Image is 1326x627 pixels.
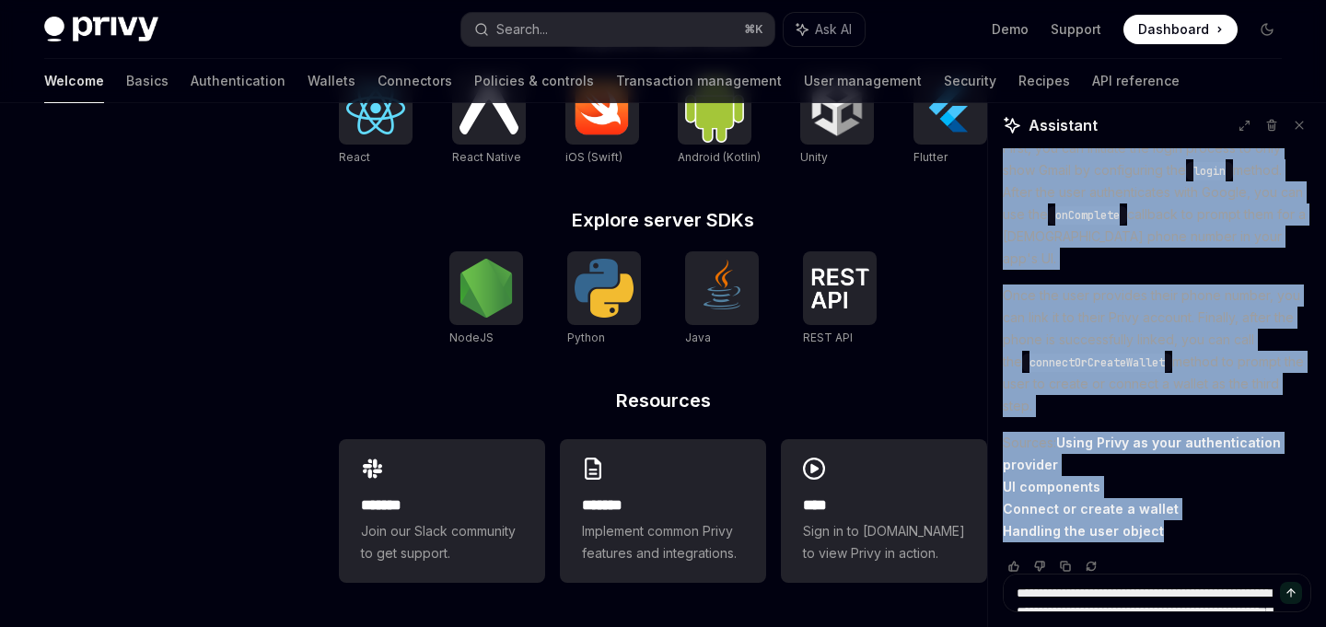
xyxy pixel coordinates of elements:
a: User management [804,59,922,103]
span: React [339,150,370,164]
a: FlutterFlutter [913,71,987,167]
button: Search...⌘K [461,13,773,46]
img: Flutter [921,78,980,137]
span: Android (Kotlin) [678,150,761,164]
a: Connect or create a wallet [1003,501,1179,517]
span: Sign in to [DOMAIN_NAME] to view Privy in action. [803,520,965,564]
p: Sources: [1003,432,1311,542]
img: REST API [810,268,869,308]
a: JavaJava [685,251,759,347]
a: Connectors [378,59,452,103]
img: Python [575,259,634,318]
h2: Resources [339,391,987,410]
a: Dashboard [1123,15,1238,44]
img: NodeJS [457,259,516,318]
a: Welcome [44,59,104,103]
span: Unity [800,150,828,164]
a: ReactReact [339,71,413,167]
span: Assistant [1029,114,1098,136]
span: iOS (Swift) [565,150,622,164]
a: API reference [1092,59,1180,103]
a: Authentication [191,59,285,103]
span: Flutter [913,150,948,164]
img: React Native [459,81,518,134]
h2: Explore server SDKs [339,211,987,229]
a: UnityUnity [800,71,874,167]
span: connectOrCreateWallet [1029,355,1165,370]
img: React [346,82,405,134]
span: onComplete [1055,208,1120,223]
a: **** **Join our Slack community to get support. [339,439,545,583]
a: UI components [1003,479,1100,495]
p: First, you can initiate the login process to only show Gmail by configuring the method. After the... [1003,137,1311,270]
span: Join our Slack community to get support. [361,520,523,564]
a: iOS (Swift)iOS (Swift) [565,71,639,167]
a: Wallets [308,59,355,103]
span: ⌘ K [744,22,763,37]
a: Handling the user object [1003,523,1164,540]
span: Python [567,331,605,344]
button: Toggle dark mode [1252,15,1282,44]
span: NodeJS [449,331,494,344]
button: Ask AI [784,13,865,46]
p: Once the user provides their phone number, you can link it to their Privy account. Finally, after... [1003,284,1311,417]
a: React NativeReact Native [452,71,526,167]
span: Ask AI [815,20,852,39]
a: PythonPython [567,251,641,347]
div: Search... [496,18,548,41]
a: Recipes [1018,59,1070,103]
a: NodeJSNodeJS [449,251,523,347]
a: **** **Implement common Privy features and integrations. [560,439,766,583]
span: login [1193,164,1226,179]
img: Java [692,259,751,318]
img: iOS (Swift) [573,80,632,135]
span: REST API [803,331,853,344]
img: Unity [808,78,867,137]
a: Security [944,59,996,103]
img: dark logo [44,17,158,42]
a: Basics [126,59,169,103]
span: Java [685,331,711,344]
span: Implement common Privy features and integrations. [582,520,744,564]
a: Android (Kotlin)Android (Kotlin) [678,71,761,167]
button: Send message [1280,582,1302,604]
img: Android (Kotlin) [685,73,744,142]
a: Transaction management [616,59,782,103]
a: Demo [992,20,1029,39]
span: React Native [452,150,521,164]
a: Support [1051,20,1101,39]
span: Dashboard [1138,20,1209,39]
a: ****Sign in to [DOMAIN_NAME] to view Privy in action. [781,439,987,583]
a: Using Privy as your authentication provider [1003,435,1281,473]
a: REST APIREST API [803,251,877,347]
a: Policies & controls [474,59,594,103]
